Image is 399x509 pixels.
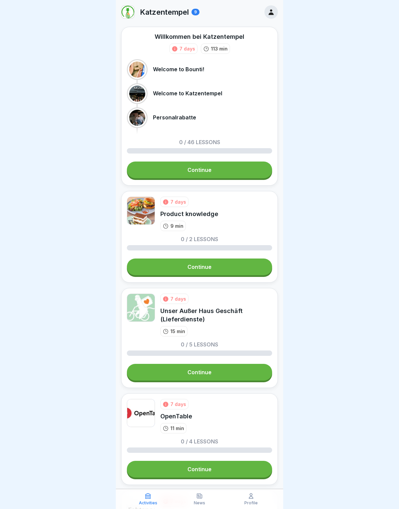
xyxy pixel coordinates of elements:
p: Profile [244,501,258,505]
div: 9 [191,9,199,15]
p: Activities [139,501,157,505]
img: ubrm3x2m0ajy8muzg063xjpe.png [127,197,155,225]
p: 113 min [211,45,228,52]
p: 15 min [170,328,185,335]
a: Continue [127,461,272,478]
p: 0 / 4 lessons [181,439,218,444]
img: ollo84c29xlvn4eb9oo12wqj.png [127,294,155,322]
div: 7 days [170,295,186,302]
div: Unser Außer Haus Geschäft (Lieferdienste) [160,307,272,323]
p: 11 min [170,425,184,432]
div: Product knowledge [160,210,218,218]
p: 0 / 46 lessons [179,139,220,145]
p: News [194,501,205,505]
p: Welcome to Katzentempel [153,90,222,97]
div: 7 days [170,198,186,205]
p: Katzentempel [140,8,189,16]
a: Continue [127,162,272,178]
div: Willkommen bei Katzentempel [155,32,244,41]
img: tzdbl8o4en92tfpxrhnetvbb.png [122,6,134,18]
div: 7 days [170,401,186,408]
div: 7 days [179,45,195,52]
a: Continue [127,259,272,275]
a: Continue [127,364,272,381]
p: 0 / 5 lessons [181,342,218,347]
p: 9 min [170,222,183,229]
img: m5y9lljxeojdtye9x7i78szc.png [127,399,155,427]
p: Personalrabatte [153,114,196,121]
div: OpenTable [160,412,192,420]
p: 0 / 2 lessons [181,236,218,242]
p: Welcome to Bounti! [153,66,204,73]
